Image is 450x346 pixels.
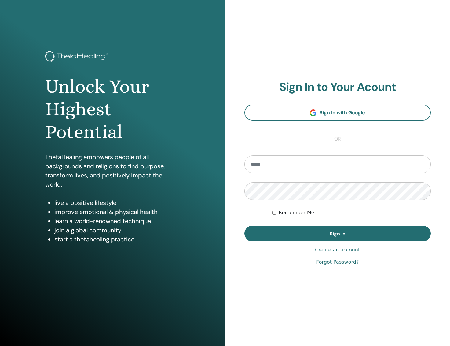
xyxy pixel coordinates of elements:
[54,216,180,226] li: learn a world-renowned technique
[330,230,346,237] span: Sign In
[272,209,431,216] div: Keep me authenticated indefinitely or until I manually logout
[54,235,180,244] li: start a thetahealing practice
[45,152,180,189] p: ThetaHealing empowers people of all backgrounds and religions to find purpose, transform lives, a...
[244,105,431,121] a: Sign In with Google
[244,80,431,94] h2: Sign In to Your Acount
[54,226,180,235] li: join a global community
[244,226,431,241] button: Sign In
[331,135,344,143] span: or
[54,198,180,207] li: live a positive lifestyle
[45,75,180,143] h1: Unlock Your Highest Potential
[54,207,180,216] li: improve emotional & physical health
[315,246,360,254] a: Create an account
[320,109,365,116] span: Sign In with Google
[316,259,359,266] a: Forgot Password?
[279,209,314,216] label: Remember Me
